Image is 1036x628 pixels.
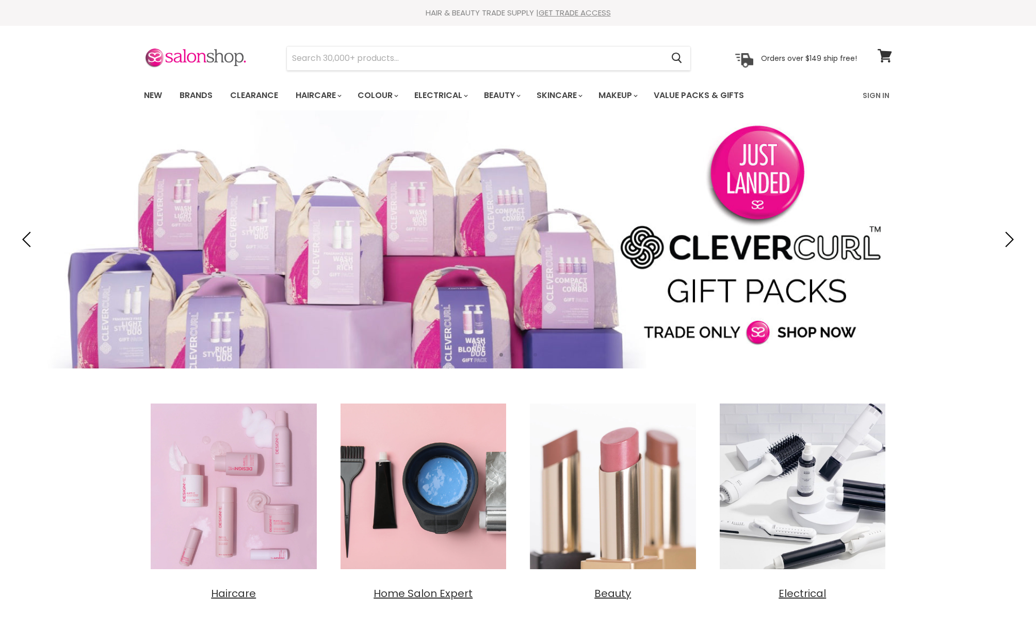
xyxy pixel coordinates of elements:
span: Haircare [211,586,256,601]
a: New [136,85,170,106]
span: Home Salon Expert [374,586,473,601]
a: Value Packs & Gifts [646,85,752,106]
button: Next [997,229,1018,250]
a: Beauty [476,85,527,106]
a: Beauty Beauty [523,397,703,601]
p: Orders over $149 ship free! [761,53,857,62]
a: GET TRADE ACCESS [539,7,611,18]
a: Haircare [288,85,348,106]
span: Electrical [779,586,826,601]
li: Page dot 2 [511,353,514,357]
a: Brands [172,85,220,106]
ul: Main menu [136,80,804,110]
span: Beauty [594,586,631,601]
button: Previous [18,229,39,250]
img: Beauty [523,397,703,576]
li: Page dot 1 [499,353,503,357]
a: Colour [350,85,404,106]
a: Sign In [856,85,896,106]
li: Page dot 3 [522,353,526,357]
img: Haircare [144,397,323,576]
li: Page dot 4 [533,353,537,357]
a: Electrical [407,85,474,106]
a: Makeup [591,85,644,106]
img: Electrical [713,397,893,576]
form: Product [286,46,691,71]
a: Home Salon Expert Home Salon Expert [334,397,513,601]
button: Search [663,46,690,70]
img: Home Salon Expert [334,397,513,576]
a: Skincare [529,85,589,106]
a: Clearance [222,85,286,106]
nav: Main [131,80,905,110]
a: Haircare Haircare [144,397,323,601]
input: Search [287,46,663,70]
div: HAIR & BEAUTY TRADE SUPPLY | [131,8,905,18]
a: Electrical Electrical [713,397,893,601]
